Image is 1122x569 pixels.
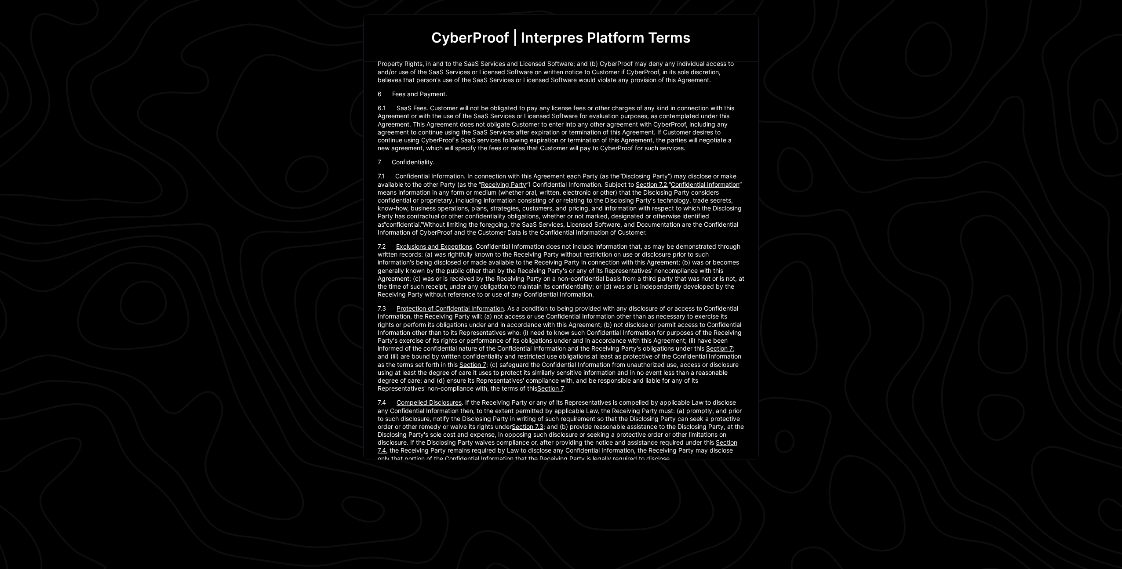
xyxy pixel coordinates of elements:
li: Confidentiality. [378,158,744,463]
span: Compelled Disclosures [397,399,462,406]
span: Section 7.4 [378,439,737,454]
span: Exclusions and Exceptions [396,243,472,250]
li: . As a condition to being provided with any disclosure of or access to Confidential Information, ... [378,304,744,392]
span: Protection of Confidential Information [397,304,504,312]
span: Disclosing Party [619,172,670,180]
span: Receiving Party [479,181,528,188]
li: Fees and Payment. [378,90,744,152]
li: . Customer will not be obligated to pay any license fees or other charges of any kind in connecti... [378,104,744,152]
span: Section 7 [459,361,486,368]
span: SaaS Fees [397,104,426,112]
h1: CyberProof | Interpres Platform Terms [378,29,744,47]
span: Section 7 [537,384,563,392]
span: Section 7 [706,344,733,352]
span: Confidential Information [395,172,464,180]
span: Section 7.2 [636,181,667,188]
li: . In connection with this Agreement each Party (as the ) may disclose or make available to the ot... [378,172,744,236]
span: Section 7.3 [512,423,543,430]
span: Confidential Information [669,181,742,188]
li: . If the Receiving Party or any of its Representatives is compelled by applicable Law to disclose... [378,399,744,463]
li: . Confidential Information does not include information that, as may be demonstrated through writ... [378,243,744,298]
